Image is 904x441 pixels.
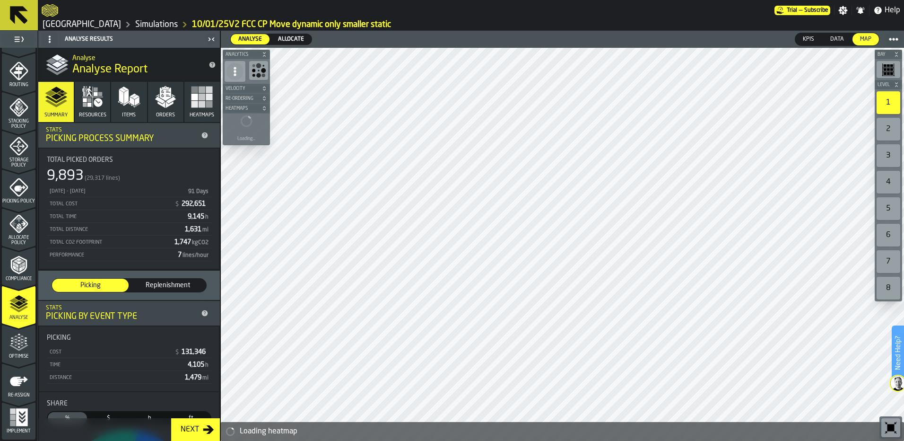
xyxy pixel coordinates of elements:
div: StatList-item-Total Distance [47,223,211,236]
div: StatList-item-Time [47,358,211,371]
span: Total Picked Orders [47,156,113,164]
span: h [205,214,209,220]
div: thumb [89,412,128,424]
button: button- [875,50,902,59]
span: Summary [44,112,68,118]
a: link-to-/wh/i/b8e8645a-5c77-43f4-8135-27e3a4d97801/pricing/ [774,6,830,15]
div: Time [49,362,184,368]
div: stat-Total Picked Orders [39,149,219,269]
div: 4 [877,171,900,194]
span: $ [175,201,179,208]
li: menu Storage Policy [2,131,35,168]
div: Menu Subscription [774,6,830,15]
li: menu Optimise [2,325,35,362]
div: Title [47,156,211,164]
div: 7 [877,250,900,273]
span: Subscribe [804,7,828,14]
div: StatList-item-6/12/2025 - 9/11/2025 [47,185,211,197]
span: KPIs [799,35,818,44]
label: button-switch-multi-Distance [170,411,211,425]
span: h [132,414,167,423]
span: ft [173,414,209,423]
span: 7 [178,252,209,258]
div: thumb [52,279,129,292]
div: StatList-item-Total Cost [47,197,211,210]
li: menu Agents [2,14,35,52]
div: 3 [877,144,900,167]
div: button-toolbar-undefined [875,89,902,116]
div: Stats [46,305,197,311]
span: 1,631 [185,226,209,233]
label: button-switch-multi-Data [822,33,852,46]
li: menu Routing [2,53,35,91]
button: button- [223,104,270,113]
span: Heatmaps [190,112,214,118]
div: thumb [270,34,312,44]
div: button-toolbar-undefined [879,416,902,439]
svg: Reset zoom and position [883,420,898,435]
div: 2 [877,118,900,141]
div: button-toolbar-undefined [875,116,902,142]
div: 5 [877,197,900,220]
span: mi [202,227,209,233]
div: button-toolbar-undefined [875,275,902,301]
div: button-toolbar-undefined [247,59,270,84]
li: menu Picking Policy [2,169,35,207]
div: Title [47,400,211,407]
a: logo-header [223,420,276,439]
span: (29,317 lines) [85,175,120,182]
label: button-toggle-Close me [205,34,218,45]
span: Stacking Policy [2,119,35,129]
label: button-toggle-Notifications [852,6,869,15]
span: % [50,414,85,423]
span: 1,747 [174,239,209,246]
div: Stats [46,127,197,133]
div: Total Distance [49,227,181,233]
div: StatList-item-Cost [47,345,211,358]
span: Re-assign [2,393,35,398]
span: Map [856,35,875,44]
span: 292,651 [182,201,208,207]
button: button- [875,80,902,89]
span: $ [91,414,126,423]
div: 6 [877,224,900,247]
div: alert-Loading heatmap [221,422,904,441]
span: Picking [56,281,125,290]
div: Distance [49,375,181,381]
nav: Breadcrumb [42,19,900,30]
label: button-switch-multi-Time [129,411,170,425]
span: Analyse [235,35,266,44]
span: Analytics [224,52,260,57]
span: mi [202,375,209,381]
div: StatList-item-Total Time [47,210,211,223]
div: Next [177,424,203,435]
div: button-toolbar-undefined [875,142,902,169]
div: thumb [130,279,206,292]
label: button-switch-multi-Replenishment [129,278,207,292]
span: lines/hour [183,253,209,258]
div: Total Time [49,214,184,220]
span: Picking [47,334,71,342]
label: button-switch-multi-Map [852,33,879,46]
div: thumb [852,33,879,45]
div: [DATE] - [DATE] [49,188,183,194]
div: button-toolbar-undefined [875,195,902,222]
span: Implement [2,429,35,434]
button: button- [223,84,270,93]
div: Picking Process Summary [46,133,197,144]
label: button-toggle-Settings [834,6,852,15]
div: thumb [48,412,87,424]
li: menu Compliance [2,247,35,285]
div: Loading heatmap [240,426,900,437]
span: h [205,362,209,368]
a: logo-header [42,2,58,19]
span: $ [175,349,179,356]
div: title-Analyse Report [38,48,220,82]
div: Loading... [237,136,255,141]
span: 4,105 [188,362,209,368]
div: button-toolbar-undefined [875,222,902,248]
div: button-toolbar-undefined [875,248,902,275]
span: Optimise [2,354,35,359]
